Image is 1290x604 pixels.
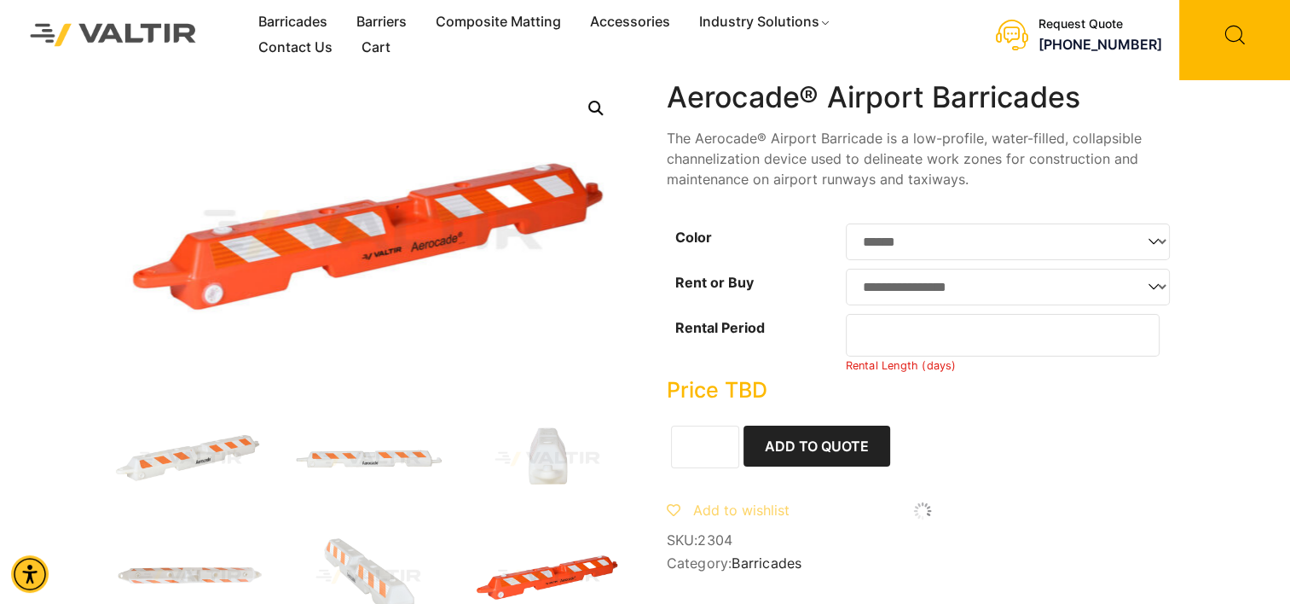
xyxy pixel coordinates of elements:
[576,9,685,35] a: Accessories
[347,35,405,61] a: Cart
[342,9,421,35] a: Barriers
[471,413,624,505] img: A white plastic container with a spout, featuring horizontal red stripes on the side.
[671,426,739,468] input: Product quantity
[743,426,890,467] button: Add to Quote
[581,93,611,124] a: Open this option
[675,274,754,291] label: Rent or Buy
[846,359,957,372] small: Rental Length (days)
[732,555,801,572] a: Barricades
[667,310,846,377] th: Rental Period
[846,314,1160,357] input: Number
[421,9,576,35] a: Composite Matting
[244,9,342,35] a: Barricades
[13,6,214,63] img: Valtir Rentals
[244,35,347,61] a: Contact Us
[1038,17,1162,32] div: Request Quote
[667,377,767,403] bdi: Price TBD
[697,531,732,549] span: 2304
[685,9,846,35] a: Industry Solutions
[292,413,445,505] img: A white safety barrier with orange reflective stripes and the brand name "Aerocade" printed on it.
[667,80,1178,115] h1: Aerocade® Airport Barricades
[667,128,1178,189] p: The Aerocade® Airport Barricade is a low-profile, water-filled, collapsible channelization device...
[113,413,266,505] img: Aerocade_Nat_3Q-1.jpg
[1038,36,1162,53] a: call (888) 496-3625
[667,555,1178,572] span: Category:
[667,532,1178,549] span: SKU:
[675,229,712,246] label: Color
[11,555,49,593] div: Accessibility Menu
